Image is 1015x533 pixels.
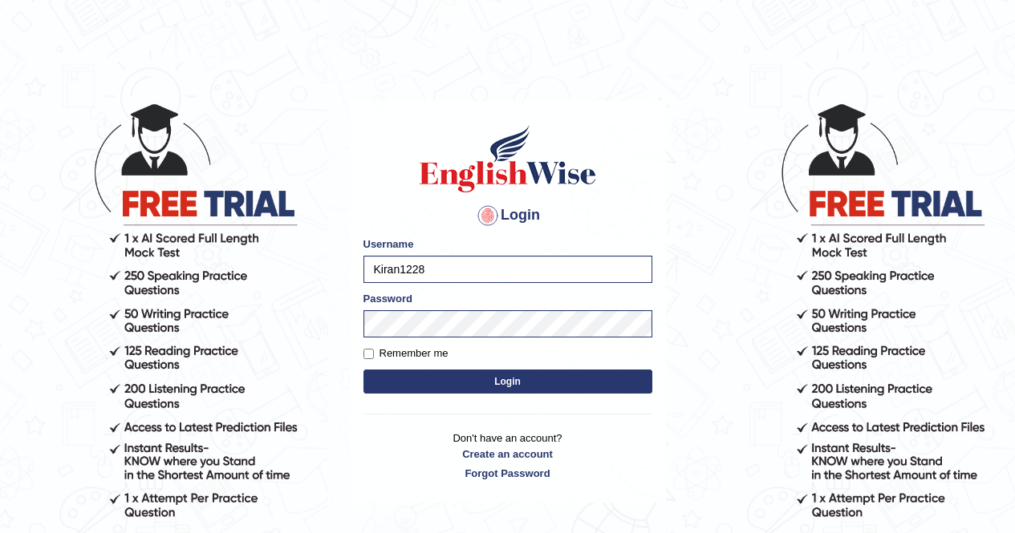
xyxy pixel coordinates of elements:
input: Remember me [363,349,374,359]
p: Don't have an account? [363,430,652,480]
a: Forgot Password [363,466,652,481]
label: Remember me [363,345,449,361]
label: Username [363,236,414,252]
label: Password [363,291,412,306]
img: Logo of English Wise sign in for intelligent practice with AI [416,123,599,195]
h4: Login [363,203,652,228]
button: Login [363,369,652,394]
a: Create an account [363,446,652,462]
